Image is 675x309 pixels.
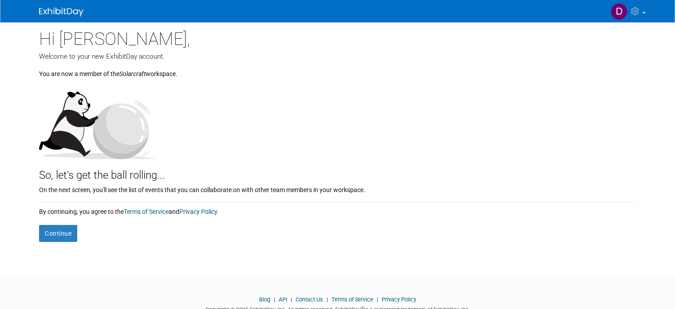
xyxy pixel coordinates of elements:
a: Terms of Service [332,296,373,303]
span: | [288,296,294,303]
a: Terms of Service [124,208,169,215]
a: API [279,296,287,303]
a: Blog [259,296,270,303]
a: Privacy Policy [382,296,416,303]
span: | [272,296,277,303]
img: Dave DiVincenzo [611,3,628,20]
div: Hi [PERSON_NAME], [39,22,636,52]
img: Let's get the ball rolling [39,83,159,159]
div: By continuing, you agree to the and . [39,203,636,216]
div: On the next screen, you'll see the list of events that you can collaborate on with other team mem... [39,183,636,194]
a: Contact Us [296,296,323,303]
i: Solarcraft [119,70,146,77]
span: | [375,296,380,303]
div: You are now a member of the workspace. [39,61,636,78]
img: ExhibitDay [39,8,83,16]
span: | [324,296,330,303]
div: So, let's get the ball rolling... [39,159,636,183]
a: Privacy Policy [179,208,217,215]
button: Continue [39,225,77,242]
div: Welcome to your new ExhibitDay account. [39,52,636,61]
